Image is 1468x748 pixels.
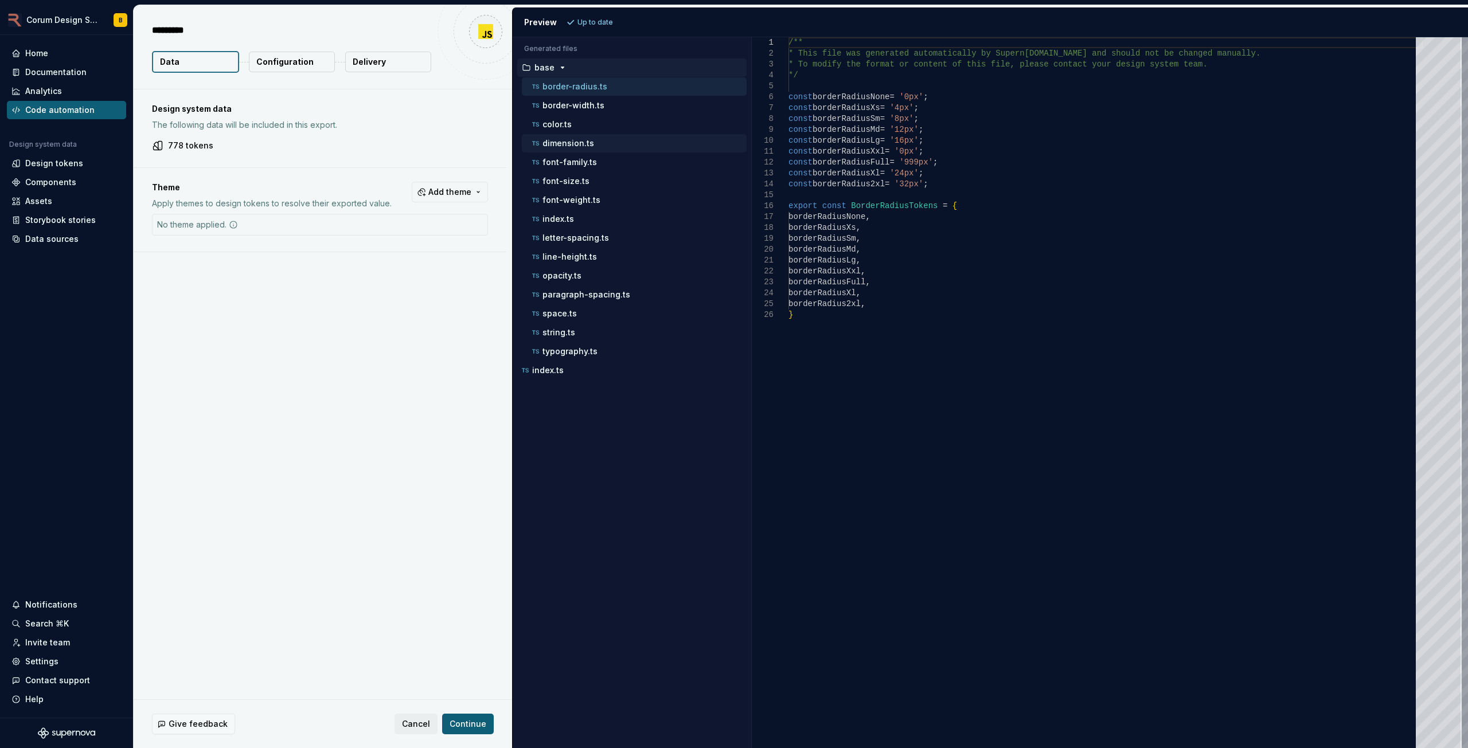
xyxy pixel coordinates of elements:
[153,214,243,235] div: No theme applied.
[899,92,923,101] span: '0px'
[7,614,126,633] button: Search ⌘K
[861,267,865,276] span: ,
[7,101,126,119] a: Code automation
[788,147,813,156] span: const
[169,718,228,730] span: Give feedback
[880,169,884,178] span: =
[851,201,938,210] span: BorderRadiusTokens
[885,147,889,156] span: =
[412,182,488,202] button: Add theme
[522,137,747,150] button: dimension.ts
[522,232,747,244] button: letter-spacing.ts
[861,299,865,308] span: ,
[813,158,889,167] span: borderRadiusFull
[880,125,884,134] span: =
[160,56,179,68] p: Data
[542,328,575,337] p: string.ts
[918,169,923,178] span: ;
[152,714,235,734] button: Give feedback
[752,277,774,288] div: 23
[25,618,69,629] div: Search ⌘K
[788,212,865,221] span: borderRadiusNone
[752,157,774,168] div: 12
[788,114,813,123] span: const
[788,49,1025,58] span: * This file was generated automatically by Supern
[752,310,774,320] div: 26
[542,158,597,167] p: font-family.ts
[788,92,813,101] span: const
[7,633,126,652] a: Invite team
[7,44,126,62] a: Home
[889,114,913,123] span: '8px'
[542,233,609,242] p: letter-spacing.ts
[542,120,572,129] p: color.ts
[542,214,574,224] p: index.ts
[752,135,774,146] div: 10
[813,179,885,189] span: borderRadius2xl
[942,201,947,210] span: =
[542,309,577,318] p: space.ts
[889,125,918,134] span: '12px'
[345,52,431,72] button: Delivery
[889,103,913,112] span: '4px'
[923,179,928,189] span: ;
[25,48,48,59] div: Home
[577,18,613,27] p: Up to date
[38,727,95,739] svg: Supernova Logo
[788,125,813,134] span: const
[7,192,126,210] a: Assets
[788,179,813,189] span: const
[752,92,774,103] div: 6
[788,136,813,145] span: const
[813,92,889,101] span: borderRadiusNone
[752,233,774,244] div: 19
[913,103,918,112] span: ;
[542,271,581,280] p: opacity.ts
[813,114,880,123] span: borderRadiusSm
[813,103,880,112] span: borderRadiusXs
[752,179,774,190] div: 14
[7,652,126,671] a: Settings
[522,156,747,169] button: font-family.ts
[889,158,894,167] span: =
[542,139,594,148] p: dimension.ts
[152,103,488,115] p: Design system data
[752,59,774,70] div: 3
[752,299,774,310] div: 25
[894,147,918,156] span: '0px'
[542,290,630,299] p: paragraph-spacing.ts
[752,212,774,222] div: 17
[353,56,386,68] p: Delivery
[913,114,918,123] span: ;
[522,213,747,225] button: index.ts
[524,17,557,28] div: Preview
[752,70,774,81] div: 4
[25,214,96,226] div: Storybook stories
[534,63,555,72] p: base
[752,48,774,59] div: 2
[7,173,126,191] a: Components
[25,104,95,116] div: Code automation
[25,656,58,667] div: Settings
[517,61,747,74] button: base
[7,211,126,229] a: Storybook stories
[885,179,889,189] span: =
[25,66,87,78] div: Documentation
[542,177,589,186] p: font-size.ts
[752,168,774,179] div: 13
[522,175,747,187] button: font-size.ts
[249,52,335,72] button: Configuration
[7,596,126,614] button: Notifications
[152,198,392,209] p: Apply themes to design tokens to resolve their exported value.
[25,158,83,169] div: Design tokens
[752,37,774,48] div: 1
[522,99,747,112] button: border-width.ts
[168,140,213,151] p: 778 tokens
[788,103,813,112] span: const
[813,136,880,145] span: borderRadiusLg
[395,714,438,734] button: Cancel
[752,288,774,299] div: 24
[152,119,488,131] p: The following data will be included in this export.
[542,195,600,205] p: font-weight.ts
